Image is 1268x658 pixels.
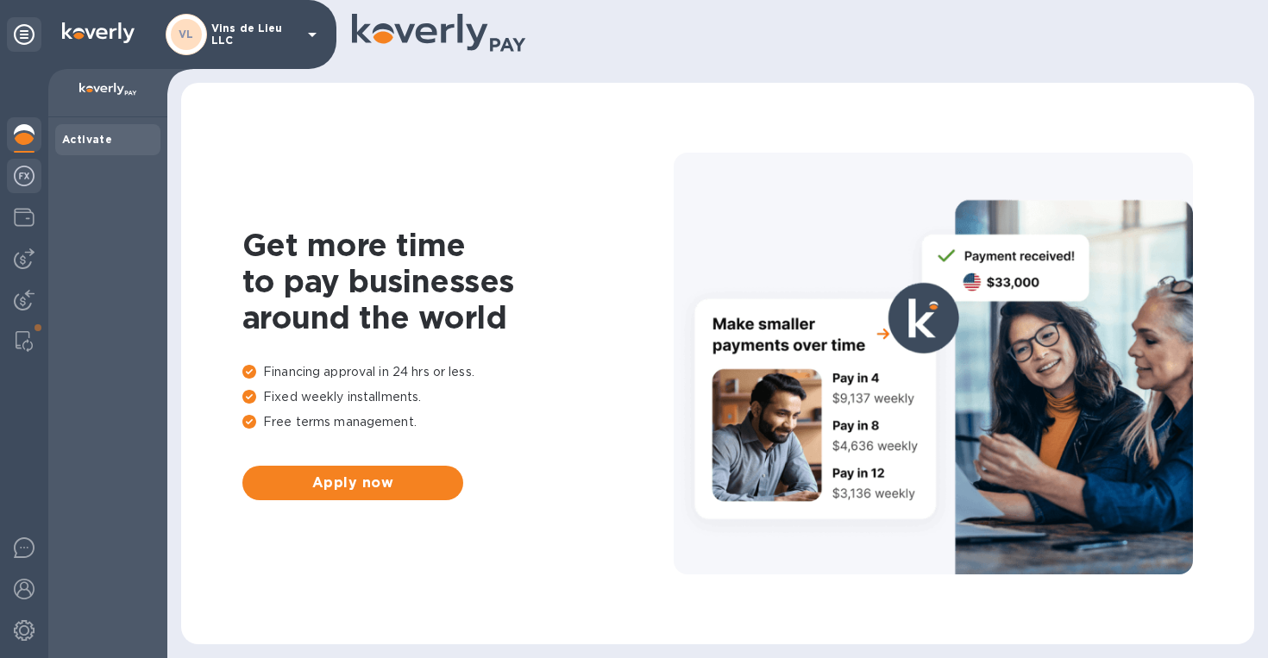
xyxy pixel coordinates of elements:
[242,388,674,406] p: Fixed weekly installments.
[7,17,41,52] div: Unpin categories
[242,413,674,431] p: Free terms management.
[242,363,674,381] p: Financing approval in 24 hrs or less.
[62,133,112,146] b: Activate
[211,22,298,47] p: Vins de Lieu LLC
[179,28,194,41] b: VL
[242,466,463,500] button: Apply now
[14,166,35,186] img: Foreign exchange
[256,473,449,493] span: Apply now
[62,22,135,43] img: Logo
[14,207,35,228] img: Wallets
[242,227,674,335] h1: Get more time to pay businesses around the world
